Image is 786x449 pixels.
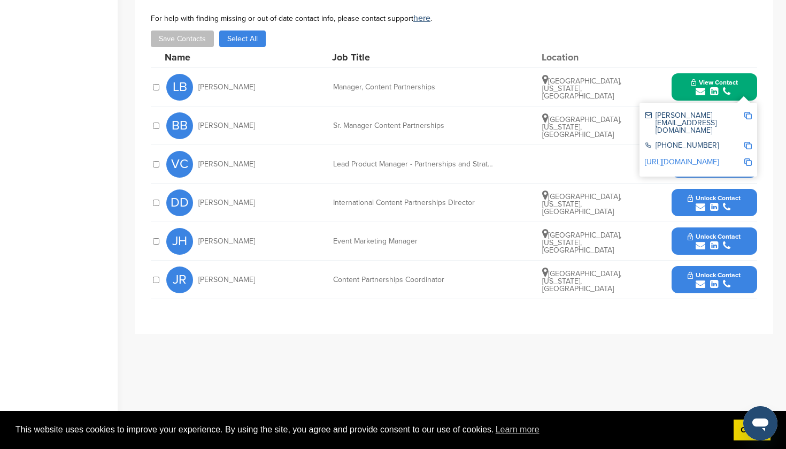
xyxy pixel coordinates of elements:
[675,225,753,257] button: Unlock Contact
[166,151,193,178] span: VC
[166,189,193,216] span: DD
[198,122,255,130] span: [PERSON_NAME]
[333,122,494,130] div: Sr. Manager Content Partnerships
[734,420,770,441] a: dismiss cookie message
[333,161,494,168] div: Lead Product Manager - Partnerships and Strategy
[743,406,777,440] iframe: Button to launch messaging window
[688,194,741,202] span: Unlock Contact
[333,238,494,245] div: Event Marketing Manager
[333,276,494,284] div: Content Partnerships Coordinator
[198,276,255,284] span: [PERSON_NAME]
[542,231,621,255] span: [GEOGRAPHIC_DATA], [US_STATE], [GEOGRAPHIC_DATA]
[645,157,719,166] a: [URL][DOMAIN_NAME]
[744,142,752,149] img: Copy
[744,112,752,119] img: Copy
[688,271,741,279] span: Unlock Contact
[198,199,255,207] span: [PERSON_NAME]
[166,228,193,255] span: JH
[691,79,738,86] span: View Contact
[413,13,430,24] a: here
[333,83,494,91] div: Manager, Content Partnerships
[16,422,725,438] span: This website uses cookies to improve your experience. By using the site, you agree and provide co...
[151,14,757,22] div: For help with finding missing or out-of-date contact info, please contact support .
[166,112,193,139] span: BB
[688,233,741,240] span: Unlock Contact
[542,115,621,139] span: [GEOGRAPHIC_DATA], [US_STATE], [GEOGRAPHIC_DATA]
[165,52,282,62] div: Name
[333,199,494,207] div: International Content Partnerships Director
[166,267,193,293] span: JR
[675,264,753,296] button: Unlock Contact
[151,31,214,47] button: Save Contacts
[166,74,193,101] span: LB
[198,161,255,168] span: [PERSON_NAME]
[542,192,621,216] span: [GEOGRAPHIC_DATA], [US_STATE], [GEOGRAPHIC_DATA]
[198,83,255,91] span: [PERSON_NAME]
[678,71,751,103] button: View Contact
[198,238,255,245] span: [PERSON_NAME]
[542,269,621,293] span: [GEOGRAPHIC_DATA], [US_STATE], [GEOGRAPHIC_DATA]
[494,422,541,438] a: learn more about cookies
[542,77,621,101] span: [GEOGRAPHIC_DATA], [US_STATE], [GEOGRAPHIC_DATA]
[675,187,753,219] button: Unlock Contact
[219,31,266,47] button: Select All
[744,158,752,166] img: Copy
[542,52,622,62] div: Location
[332,52,492,62] div: Job Title
[645,142,744,151] div: [PHONE_NUMBER]
[645,112,744,134] div: [PERSON_NAME][EMAIL_ADDRESS][DOMAIN_NAME]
